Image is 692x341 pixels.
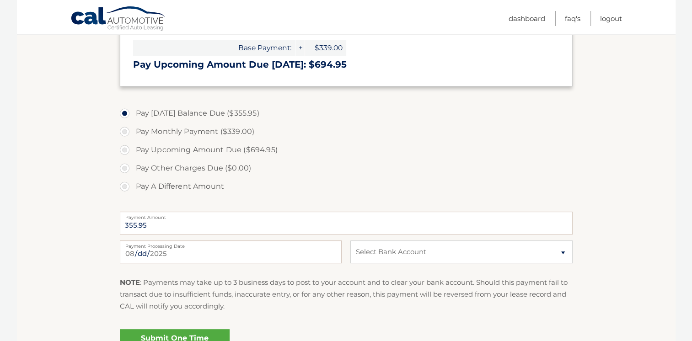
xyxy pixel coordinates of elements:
label: Pay A Different Amount [120,177,573,196]
label: Pay [DATE] Balance Due ($355.95) [120,104,573,123]
span: + [295,40,305,56]
label: Pay Other Charges Due ($0.00) [120,159,573,177]
a: Logout [600,11,622,26]
label: Payment Processing Date [120,240,342,248]
input: Payment Date [120,240,342,263]
label: Pay Monthly Payment ($339.00) [120,123,573,141]
a: FAQ's [565,11,580,26]
input: Payment Amount [120,212,573,234]
h3: Pay Upcoming Amount Due [DATE]: $694.95 [133,59,559,70]
p: : Payments may take up to 3 business days to post to your account and to clear your bank account.... [120,277,573,313]
strong: NOTE [120,278,140,287]
a: Dashboard [509,11,545,26]
span: $339.00 [305,40,346,56]
label: Payment Amount [120,212,573,219]
a: Cal Automotive [70,6,166,32]
span: Base Payment: [133,40,295,56]
label: Pay Upcoming Amount Due ($694.95) [120,141,573,159]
